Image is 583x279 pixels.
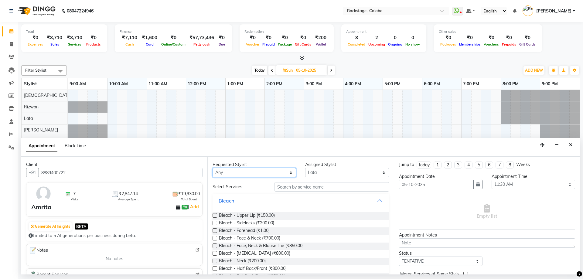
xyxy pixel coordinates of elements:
span: Total Spent [181,197,197,202]
span: Gift Cards [518,42,537,46]
div: ₹0 [261,34,276,41]
div: Weeks [516,162,530,168]
span: Card [144,42,155,46]
span: [PERSON_NAME] [24,127,58,133]
span: [DEMOGRAPHIC_DATA] [24,93,71,98]
a: 4:00 PM [343,80,363,88]
div: ₹0 [244,34,261,41]
span: Stylist [24,81,37,87]
span: Bleach - Face & Neck (₹700.00) [219,235,280,243]
span: [PERSON_NAME] [536,8,571,14]
span: No notes [106,256,123,262]
a: 5:00 PM [383,80,402,88]
span: Online/Custom [160,42,187,46]
span: Bleach - Upper Lip (₹150.00) [219,212,275,220]
div: Requested Stylist [213,162,296,168]
div: 8 [346,34,367,41]
div: Total [26,29,102,34]
div: Select Services [208,184,270,190]
a: 3:00 PM [304,80,323,88]
li: 8 [506,162,514,168]
span: | [188,203,200,210]
span: Visits [71,197,78,202]
span: Today [252,66,267,75]
input: 2025-10-05 [294,66,325,75]
span: Package [276,42,293,46]
div: ₹0 [500,34,518,41]
span: Block Time [65,143,86,148]
span: Upcoming [367,42,387,46]
span: Ongoing [387,42,404,46]
span: Lata [24,116,33,121]
span: Memberships [458,42,482,46]
span: Services [66,42,83,46]
a: 10:00 AM [107,80,129,88]
a: Add [189,203,200,210]
div: ₹0 [216,34,227,41]
span: Voucher [244,42,261,46]
a: 7:00 PM [462,80,481,88]
span: Bleach - Half Back/Front (₹800.00) [219,265,287,273]
li: 4 [465,162,472,168]
div: Other sales [439,29,537,34]
span: Petty cash [192,42,212,46]
div: ₹0 [482,34,500,41]
li: 7 [496,162,503,168]
a: 8:00 PM [501,80,520,88]
div: ₹0 [85,34,102,41]
div: 0 [404,34,421,41]
div: ₹0 [26,34,45,41]
a: 11:00 AM [147,80,169,88]
a: 2:00 PM [265,80,284,88]
a: 9:00 AM [68,80,87,88]
div: ₹8,710 [65,34,85,41]
span: Bleach - Neck (₹200.00) [219,258,266,265]
span: ₹19,930.00 [178,191,200,197]
button: Close [566,140,575,150]
div: ₹7,110 [120,34,140,41]
div: Appointment Time [492,173,575,180]
span: Rizwan [24,104,39,110]
button: ADD NEW [523,66,544,75]
div: Appointment Date [399,173,482,180]
div: ₹0 [276,34,293,41]
img: avatar [35,185,52,202]
div: Jump to [399,162,414,168]
li: 6 [485,162,493,168]
span: Prepaids [500,42,518,46]
div: Today [418,162,430,168]
span: Gift Cards [293,42,313,46]
span: Vouchers [482,42,500,46]
span: Bleach - Forehead (₹1.00) [219,227,270,235]
div: Appointment Notes [399,232,575,238]
span: Sales [49,42,61,46]
button: Generate AI Insights [29,222,72,231]
span: Completed [346,42,367,46]
input: yyyy-mm-dd [399,180,474,189]
span: No show [404,42,421,46]
span: Empty list [477,204,497,219]
span: Bleach - Sidelocks (₹200.00) [219,220,274,227]
span: Bleach - [MEDICAL_DATA] (₹800.00) [219,250,290,258]
div: ₹8,710 [45,34,65,41]
button: +91 [26,168,39,177]
div: ₹200 [313,34,329,41]
img: logo [15,2,57,19]
span: Average Spent [118,197,139,202]
span: ₹2,847.14 [119,191,138,197]
li: 5 [475,162,483,168]
span: Filter Stylist [25,68,46,73]
img: Rashmi Banerjee [523,5,533,16]
span: Wallet [314,42,328,46]
a: 12:00 PM [186,80,208,88]
input: Search by Name/Mobile/Email/Code [39,168,203,177]
span: ADD NEW [525,68,543,73]
div: ₹1,600 [140,34,160,41]
span: Appointment [26,141,57,151]
div: ₹0 [160,34,187,41]
div: ₹0 [439,34,458,41]
span: Cash [124,42,135,46]
a: 1:00 PM [226,80,245,88]
span: Packages [439,42,458,46]
div: ₹0 [518,34,537,41]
